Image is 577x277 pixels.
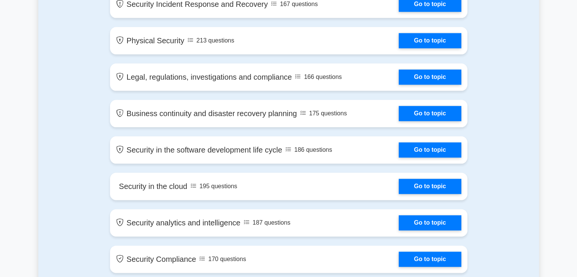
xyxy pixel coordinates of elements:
a: Go to topic [399,33,461,48]
a: Go to topic [399,179,461,194]
a: Go to topic [399,69,461,85]
a: Go to topic [399,215,461,230]
a: Go to topic [399,142,461,157]
a: Go to topic [399,106,461,121]
a: Go to topic [399,252,461,267]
